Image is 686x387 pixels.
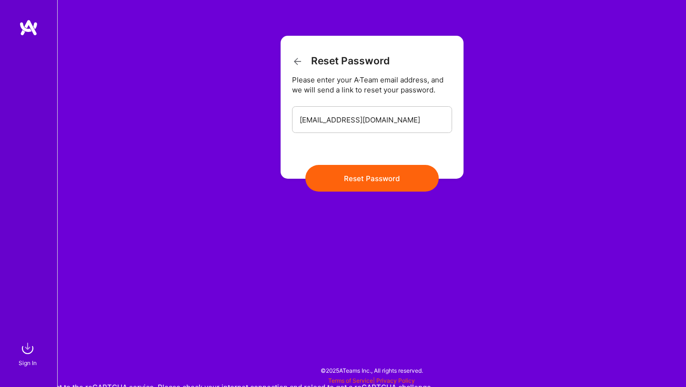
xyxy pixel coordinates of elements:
[328,377,373,384] a: Terms of Service
[300,108,444,132] input: Email...
[19,19,38,36] img: logo
[18,339,37,358] img: sign in
[57,358,686,382] div: © 2025 ATeams Inc., All rights reserved.
[19,358,37,368] div: Sign In
[376,377,415,384] a: Privacy Policy
[305,165,439,192] button: Reset Password
[328,377,415,384] span: |
[20,339,37,368] a: sign inSign In
[292,55,390,67] h3: Reset Password
[292,75,452,95] div: Please enter your A·Team email address, and we will send a link to reset your password.
[292,56,303,67] i: icon ArrowBack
